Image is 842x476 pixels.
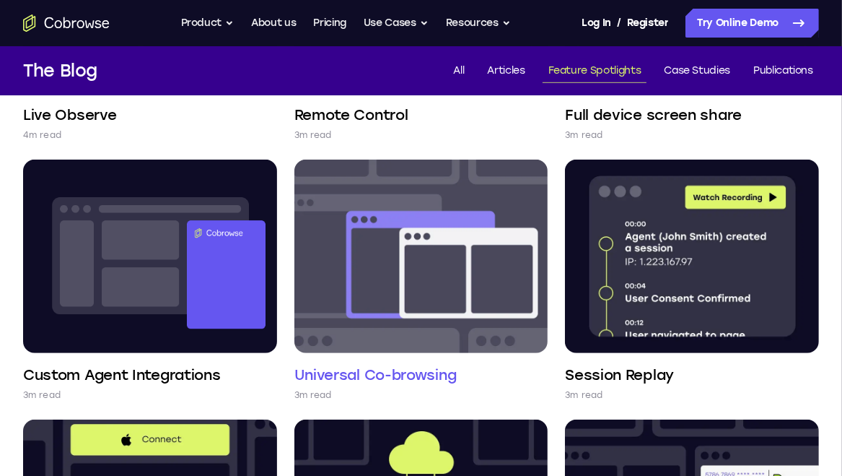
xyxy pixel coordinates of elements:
[565,365,674,385] h4: Session Replay
[481,59,530,83] a: Articles
[543,59,647,83] a: Feature Spotlights
[747,59,819,83] a: Publications
[627,9,669,38] a: Register
[23,388,61,402] p: 3m read
[565,160,819,402] a: Session Replay 3m read
[565,105,742,125] h4: Full device screen share
[23,160,277,402] a: Custom Agent Integrations 3m read
[23,14,110,32] a: Go to the home page
[617,14,621,32] span: /
[448,59,470,83] a: All
[294,105,408,125] h4: Remote Control
[181,9,234,38] button: Product
[364,9,429,38] button: Use Cases
[685,9,819,38] a: Try Online Demo
[23,58,97,84] h1: The Blog
[294,365,457,385] h4: Universal Co-browsing
[294,160,548,402] a: Universal Co-browsing 3m read
[23,365,221,385] h4: Custom Agent Integrations
[294,160,548,353] img: Universal Co-browsing
[658,59,736,83] a: Case Studies
[294,128,332,142] p: 3m read
[565,160,819,353] img: Session Replay
[313,9,346,38] a: Pricing
[23,128,61,142] p: 4m read
[446,9,511,38] button: Resources
[294,388,332,402] p: 3m read
[251,9,296,38] a: About us
[565,388,602,402] p: 3m read
[582,9,610,38] a: Log In
[23,105,116,125] h4: Live Observe
[565,128,602,142] p: 3m read
[23,160,277,353] img: Custom Agent Integrations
